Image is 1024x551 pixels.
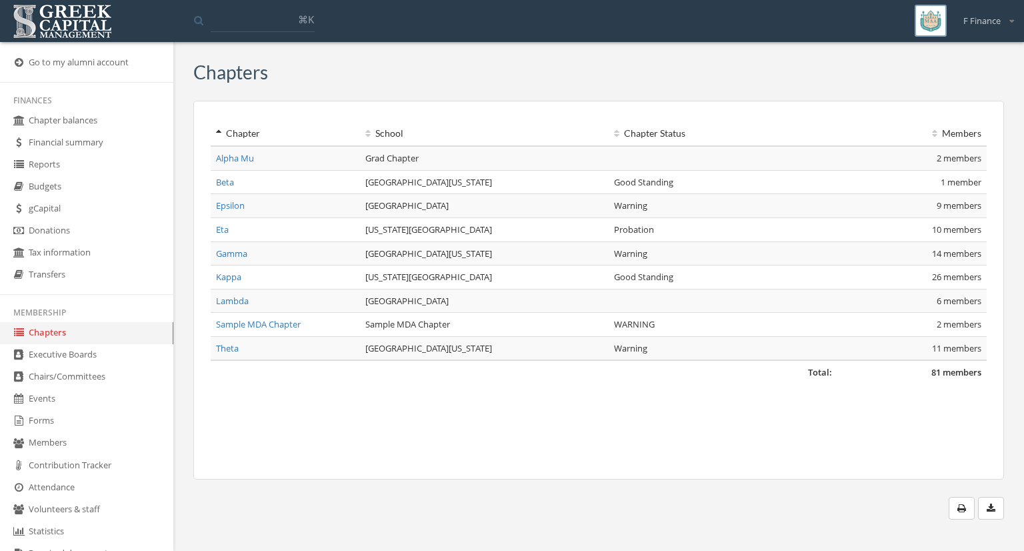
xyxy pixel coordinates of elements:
[216,152,254,164] a: Alpha Mu
[931,366,981,378] span: 81 members
[609,194,837,218] td: Warning
[963,15,1001,27] span: F Finance
[937,199,981,211] span: 9 members
[216,318,301,330] a: Sample MDA Chapter
[360,336,609,360] td: [GEOGRAPHIC_DATA][US_STATE]
[360,146,609,170] td: Grad Chapter
[937,152,981,164] span: 2 members
[609,217,837,241] td: Probation
[216,127,355,140] div: Chapter
[609,241,837,265] td: Warning
[941,176,981,188] span: 1 member
[360,194,609,218] td: [GEOGRAPHIC_DATA]
[216,176,234,188] a: Beta
[216,199,245,211] a: Epsilon
[211,360,837,384] td: Total:
[216,247,247,259] a: Gamma
[955,5,1014,27] div: F Finance
[360,241,609,265] td: [GEOGRAPHIC_DATA][US_STATE]
[360,217,609,241] td: [US_STATE][GEOGRAPHIC_DATA]
[932,342,981,354] span: 11 members
[216,342,239,354] a: Theta
[843,127,981,140] div: Members
[937,295,981,307] span: 6 members
[216,223,229,235] a: Eta
[360,289,609,313] td: [GEOGRAPHIC_DATA]
[360,265,609,290] td: [US_STATE][GEOGRAPHIC_DATA]
[365,127,603,140] div: School
[193,62,268,83] h3: Chapters
[932,271,981,283] span: 26 members
[609,265,837,290] td: Good Standing
[609,336,837,360] td: Warning
[609,313,837,337] td: WARNING
[937,318,981,330] span: 2 members
[298,13,314,26] span: ⌘K
[216,271,241,283] a: Kappa
[360,170,609,194] td: [GEOGRAPHIC_DATA][US_STATE]
[216,295,249,307] a: Lambda
[360,313,609,337] td: Sample MDA Chapter
[932,223,981,235] span: 10 members
[614,127,832,140] div: Chapter Status
[932,247,981,259] span: 14 members
[609,170,837,194] td: Good Standing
